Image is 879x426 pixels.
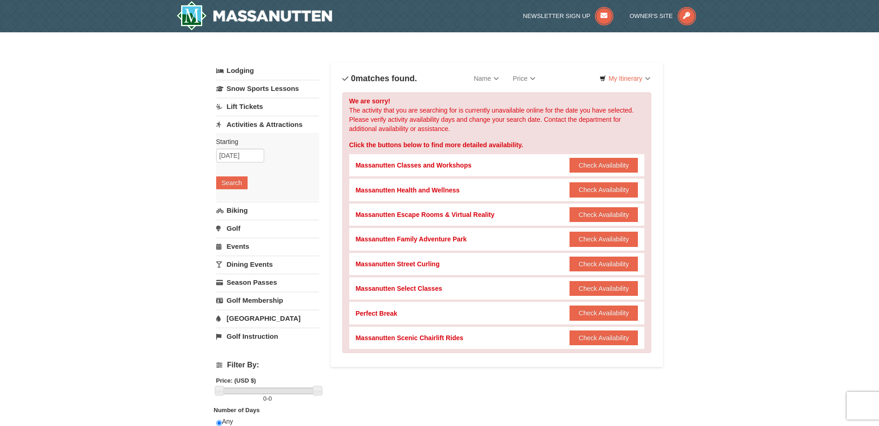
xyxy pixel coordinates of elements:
strong: We are sorry! [349,97,390,105]
div: Massanutten Street Curling [356,259,440,269]
span: 0 [268,395,272,402]
button: Check Availability [570,306,638,320]
span: Owner's Site [630,12,673,19]
button: Check Availability [570,207,638,222]
button: Check Availability [570,232,638,246]
span: 0 [263,395,267,402]
a: Lodging [216,62,319,79]
strong: Number of Days [214,407,260,414]
a: Dining Events [216,256,319,273]
a: Season Passes [216,274,319,291]
a: My Itinerary [594,72,656,85]
a: Massanutten Resort [176,1,333,30]
a: Golf [216,220,319,237]
button: Search [216,176,248,189]
span: Newsletter Sign Up [523,12,590,19]
button: Check Availability [570,281,638,296]
a: Activities & Attractions [216,116,319,133]
span: 0 [351,74,356,83]
a: Golf Instruction [216,328,319,345]
a: Snow Sports Lessons [216,80,319,97]
label: Starting [216,137,312,146]
strong: Price: (USD $) [216,377,256,384]
a: Lift Tickets [216,98,319,115]
button: Check Availability [570,158,638,173]
label: - [216,394,319,403]
a: Name [467,69,506,88]
div: Perfect Break [356,309,397,318]
div: Click the buttons below to find more detailed availability. [349,140,645,150]
div: Massanutten Health and Wellness [356,186,460,195]
h4: matches found. [342,74,417,83]
a: Price [506,69,542,88]
div: Massanutten Select Classes [356,284,443,293]
div: Massanutten Scenic Chairlift Rides [356,333,463,342]
a: Biking [216,202,319,219]
a: Golf Membership [216,292,319,309]
a: Newsletter Sign Up [523,12,613,19]
button: Check Availability [570,257,638,271]
button: Check Availability [570,330,638,345]
a: Owner's Site [630,12,696,19]
a: Events [216,238,319,255]
button: Check Availability [570,182,638,197]
img: Massanutten Resort Logo [176,1,333,30]
div: Massanutten Escape Rooms & Virtual Reality [356,210,495,219]
h4: Filter By: [216,361,319,369]
div: Massanutten Family Adventure Park [356,234,467,244]
div: Massanutten Classes and Workshops [356,161,472,170]
div: The activity that you are searching for is currently unavailable online for the date you have sel... [342,92,652,353]
a: [GEOGRAPHIC_DATA] [216,310,319,327]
